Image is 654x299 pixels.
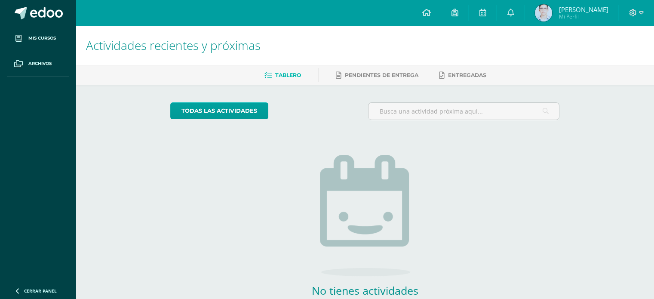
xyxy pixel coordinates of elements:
[7,26,69,51] a: Mis cursos
[368,103,559,120] input: Busca una actividad próxima aquí...
[170,102,268,119] a: todas las Actividades
[439,68,486,82] a: Entregadas
[559,5,608,14] span: [PERSON_NAME]
[86,37,261,53] span: Actividades recientes y próximas
[24,288,57,294] span: Cerrar panel
[279,283,451,298] h2: No tienes actividades
[345,72,418,78] span: Pendientes de entrega
[264,68,301,82] a: Tablero
[448,72,486,78] span: Entregadas
[275,72,301,78] span: Tablero
[320,155,410,276] img: no_activities.png
[7,51,69,77] a: Archivos
[28,60,52,67] span: Archivos
[336,68,418,82] a: Pendientes de entrega
[28,35,56,42] span: Mis cursos
[559,13,608,20] span: Mi Perfil
[535,4,552,22] img: 840e47d4d182e438aac412ae8425ac5b.png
